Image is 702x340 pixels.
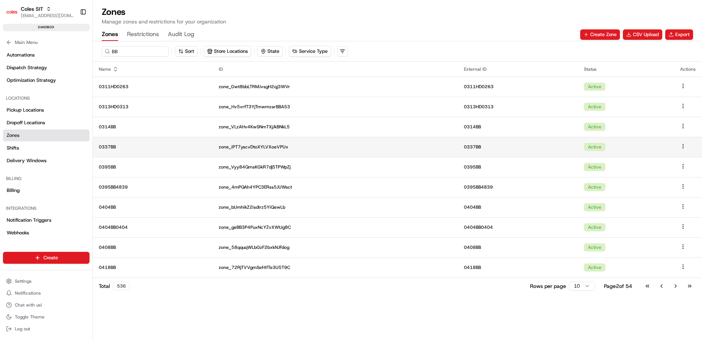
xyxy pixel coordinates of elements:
img: Nash [7,7,22,22]
p: 0404BB [99,204,207,210]
a: Dropoff Locations [3,117,90,129]
div: Active [584,143,605,151]
div: Active [584,203,605,211]
p: 0337BB [99,144,207,150]
button: Start new chat [126,73,135,82]
span: Create [43,254,58,261]
span: Optimization Strategy [7,77,56,84]
div: Billing [3,173,90,185]
a: Powered byPylon [52,125,90,131]
button: Create [3,252,90,264]
p: zone_geBB3P4PuxNcYZvXWtJg8C [219,224,452,230]
p: zone_58qquqWLbGzF2bxkNJFdog [219,244,452,250]
span: Delivery Windows [7,157,46,164]
div: We're available if you need us! [25,78,94,84]
span: Notification Triggers [7,217,51,224]
p: 0395BB [99,164,207,170]
button: Create Zone [580,29,620,40]
button: Coles SIT [21,5,43,13]
div: Start new chat [25,71,122,78]
button: Coles SITColes SIT[EMAIL_ADDRESS][DOMAIN_NAME] [3,3,77,21]
p: 0395BB [464,164,572,170]
div: Active [584,83,605,91]
div: Active [584,103,605,111]
button: Restrictions [127,28,159,41]
span: Dispatch Strategy [7,64,47,71]
div: Total [99,282,130,290]
div: Actions [680,66,696,72]
a: Shifts [3,142,90,154]
p: 0404BB [464,204,572,210]
span: Automations [7,52,35,58]
div: Active [584,243,605,251]
p: 0418BB [99,264,207,270]
a: Webhooks [3,227,90,239]
button: State [257,46,283,57]
a: Pickup Locations [3,104,90,116]
div: Name [99,66,207,72]
p: Welcome 👋 [7,29,135,41]
div: Active [584,123,605,131]
p: zone_VLzAHv4KwSNmTXjJkBNkL5 [219,124,452,130]
input: Clear [19,48,123,55]
p: Rows per page [530,282,566,290]
div: Locations [3,92,90,104]
button: Store Locations [204,46,251,57]
p: zone_bUmhikZ2isdirz5YiQewLb [219,204,452,210]
p: Manage zones and restrictions for your organization [102,18,693,25]
span: Toggle Theme [15,314,45,320]
button: Zones [102,28,118,41]
img: Coles SIT [6,6,18,18]
button: Settings [3,276,90,286]
p: zone_Hv5vrfT3YjTmwmzarBBA53 [219,104,452,110]
button: Log out [3,324,90,334]
a: Dispatch Strategy [3,62,90,74]
span: Settings [15,278,32,284]
span: Shifts [7,145,19,151]
button: Notifications [3,288,90,298]
span: Zones [7,132,19,139]
a: 📗Knowledge Base [4,105,60,118]
span: Pickup Locations [7,107,44,113]
p: 0408BB [99,244,207,250]
div: Integrations [3,202,90,214]
div: 536 [113,282,130,290]
div: Active [584,223,605,231]
button: Audit Log [168,28,194,41]
p: 0395BB4839 [464,184,572,190]
button: Sort [175,46,198,57]
img: 1736555255976-a54dd68f-1ca7-489b-9aae-adbdc363a1c4 [7,71,21,84]
a: CSV Upload [623,29,662,40]
div: External ID [464,66,572,72]
p: zone_Gwt8bbLTRMJvsgH2qj3WVr [219,84,452,90]
p: 0408BB [464,244,572,250]
span: Dropoff Locations [7,119,45,126]
div: sandbox [3,24,90,31]
p: zone_4mPQAh4YPC3ERss5JUWsct [219,184,452,190]
p: 0314BB [464,124,572,130]
p: zone_Vyy84QmsKGkR7dj5TPWpZj [219,164,452,170]
p: zone_72RjTVVgmSef4fTe3U5T9C [219,264,452,270]
div: Active [584,183,605,191]
a: Billing [3,185,90,196]
button: Chat with us! [3,300,90,310]
a: 💻API Documentation [60,105,122,118]
a: Optimization Strategy [3,74,90,86]
button: Export [665,29,693,40]
button: Main Menu [3,37,90,48]
h1: Zones [102,6,693,18]
span: Billing [7,187,20,194]
p: 0404BB0404 [99,224,207,230]
button: Toggle Theme [3,312,90,322]
span: Pylon [74,126,90,131]
div: 📗 [7,108,13,114]
div: 💻 [63,108,69,114]
p: 0313HD0313 [99,104,207,110]
a: Notification Triggers [3,214,90,226]
button: [EMAIL_ADDRESS][DOMAIN_NAME] [21,13,74,19]
input: Search for a zone [102,46,169,57]
a: Delivery Windows [3,155,90,167]
span: Log out [15,326,30,332]
div: Status [584,66,668,72]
